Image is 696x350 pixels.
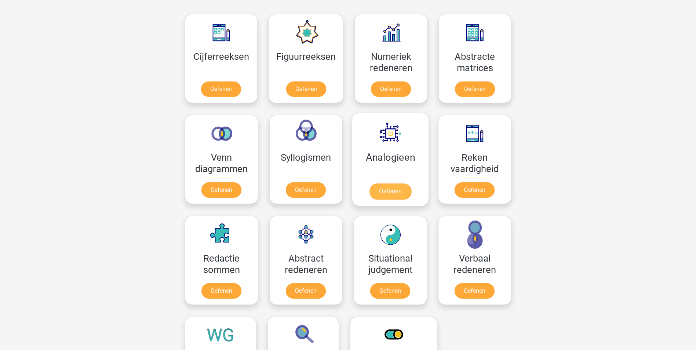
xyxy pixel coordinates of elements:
[371,81,411,97] a: Oefenen
[286,182,326,198] a: Oefenen
[455,182,495,198] a: Oefenen
[455,81,495,97] a: Oefenen
[201,283,241,299] a: Oefenen
[286,81,326,97] a: Oefenen
[455,283,495,299] a: Oefenen
[370,283,410,299] a: Oefenen
[369,183,411,200] a: Oefenen
[286,283,326,299] a: Oefenen
[201,182,241,198] a: Oefenen
[201,81,241,97] a: Oefenen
